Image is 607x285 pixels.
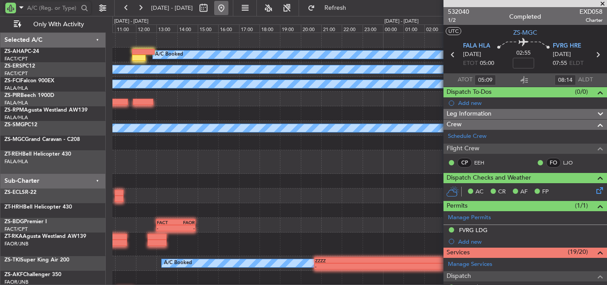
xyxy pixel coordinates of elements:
div: 13:00 [156,24,177,32]
div: A/C Booked [155,48,183,61]
div: Add new [458,99,603,107]
span: ZS-BDG [4,219,24,225]
button: Only With Activity [10,17,96,32]
a: ZS-ERSPC12 [4,64,35,69]
span: ZS-AKF [4,272,23,277]
div: FAOR [176,220,195,225]
span: 07:55 [553,59,567,68]
div: 22:00 [342,24,362,32]
input: A/C (Reg. or Type) [27,1,78,15]
span: FVRG HRE [553,42,581,51]
span: [DATE] [553,50,571,59]
div: [DATE] - [DATE] [384,18,419,25]
div: 23:00 [363,24,383,32]
span: FALA HLA [463,42,490,51]
a: ZS-FCIFalcon 900EX [4,78,54,84]
div: - [315,264,467,269]
span: Crew [447,120,462,130]
div: 17:00 [239,24,260,32]
span: 1/2 [448,16,469,24]
span: ZT-REH [4,152,22,157]
a: ZS-AHAPC-24 [4,49,39,54]
span: [DATE] - [DATE] [151,4,193,12]
div: 21:00 [321,24,342,32]
span: Dispatch [447,271,471,281]
span: ZS-FCI [4,78,20,84]
a: ZS-PIRBeech 1900D [4,93,54,98]
span: AF [520,188,527,197]
span: 02:55 [516,49,531,58]
div: 02:00 [424,24,445,32]
a: ZS-TKISuper King Air 200 [4,257,69,263]
div: FO [546,158,561,168]
a: ZS-ECLSR-22 [4,190,36,195]
span: Refresh [317,5,354,11]
div: 00:00 [383,24,403,32]
button: UTC [446,27,461,35]
span: ZS-PIR [4,93,20,98]
a: ZS-AKFChallenger 350 [4,272,61,277]
a: FALA/HLA [4,100,28,106]
span: ZS-SMG [4,122,24,128]
a: FACT/CPT [4,70,28,77]
span: Only With Activity [23,21,94,28]
div: 16:00 [218,24,239,32]
span: Flight Crew [447,144,479,154]
span: Charter [579,16,603,24]
span: CR [498,188,506,197]
span: ZT-RKA [4,234,23,239]
div: CP [457,158,472,168]
span: ALDT [578,76,593,84]
div: Completed [509,12,541,21]
div: 15:00 [198,24,218,32]
a: FALA/HLA [4,85,28,92]
span: ZT-HRH [4,205,23,210]
span: AC [475,188,483,197]
div: 01:00 [403,24,424,32]
span: Permits [447,201,467,211]
span: ZS-MGC [513,28,537,37]
a: FALA/HLA [4,114,28,121]
div: 19:00 [280,24,300,32]
a: ZS-BDGPremier I [4,219,47,225]
a: Schedule Crew [448,132,487,141]
a: FALA/HLA [4,158,28,165]
div: 11:00 [115,24,136,32]
a: FACT/CPT [4,56,28,62]
span: ZS-ECL [4,190,22,195]
a: Manage Services [448,260,492,269]
input: --:-- [555,75,576,85]
a: ZT-REHBell Helicopter 430 [4,152,71,157]
span: 532040 [448,7,469,16]
a: ZS-RPMAgusta Westland AW139 [4,108,88,113]
a: ZS-MGCGrand Caravan - C208 [4,137,80,142]
div: ZZZZ [315,258,467,263]
input: --:-- [475,75,496,85]
span: 05:00 [480,59,494,68]
span: ETOT [463,59,478,68]
a: EEH [474,159,494,167]
span: ZS-RPM [4,108,24,113]
div: [DATE] - [DATE] [114,18,148,25]
span: ZS-ERS [4,64,22,69]
button: Refresh [303,1,357,15]
div: Add new [458,238,603,245]
div: 20:00 [301,24,321,32]
div: 18:00 [260,24,280,32]
span: Services [447,248,470,258]
span: (19/20) [568,247,588,257]
span: ZS-AHA [4,49,24,54]
div: FVRG LDG [459,226,487,234]
span: [DATE] [463,50,481,59]
span: FP [542,188,549,197]
div: - [176,225,195,231]
a: FAOR/JNB [4,241,28,247]
span: EXD058 [579,7,603,16]
a: ZT-HRHBell Helicopter 430 [4,205,72,210]
span: Dispatch To-Dos [447,87,491,97]
a: LJO [563,159,583,167]
div: FACT [157,220,176,225]
div: 12:00 [136,24,156,32]
span: (1/1) [575,201,588,210]
span: ZS-MGC [4,137,25,142]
